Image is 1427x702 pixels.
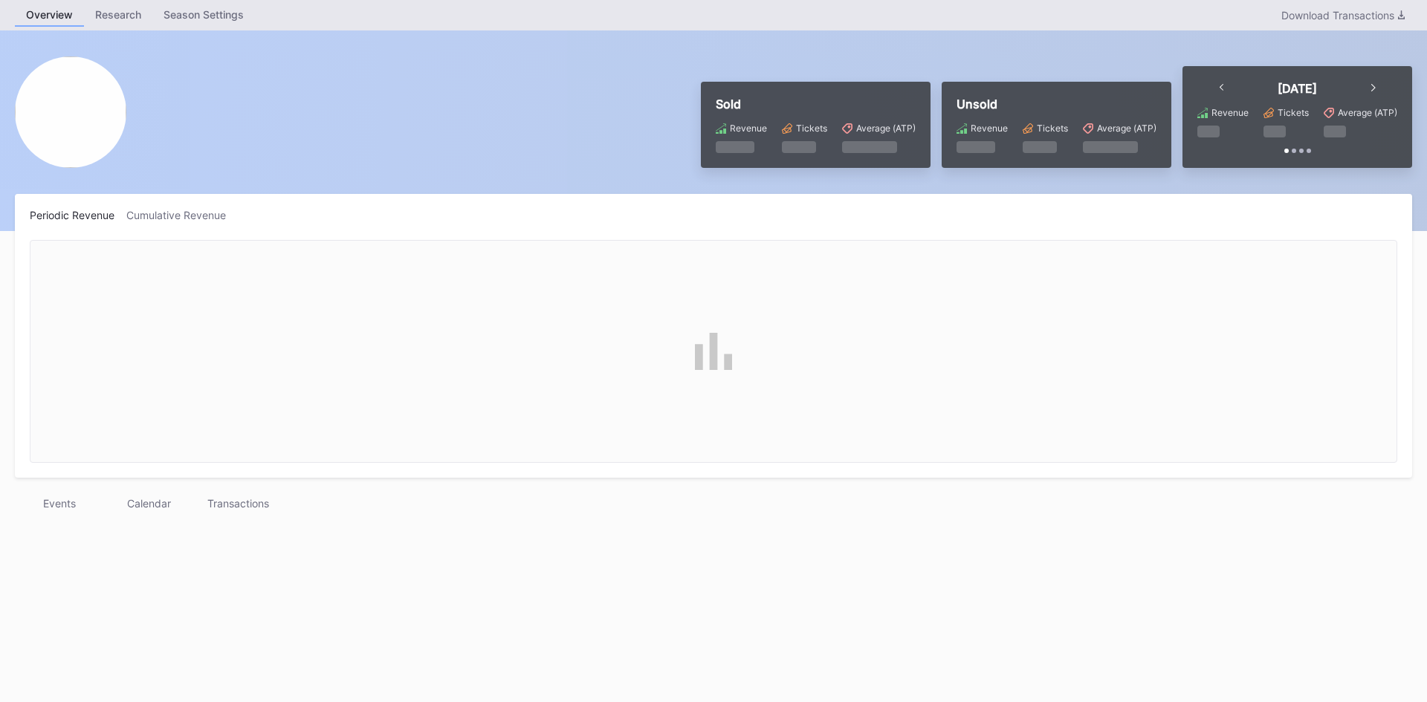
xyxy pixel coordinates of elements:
div: Tickets [1278,107,1309,118]
div: Transactions [193,493,282,514]
button: Download Transactions [1274,5,1412,25]
div: Download Transactions [1281,9,1405,22]
div: Season Settings [152,4,255,25]
div: Research [84,4,152,25]
div: Calendar [104,493,193,514]
div: Revenue [730,123,767,134]
div: Revenue [1211,107,1249,118]
a: Overview [15,4,84,27]
div: Tickets [1037,123,1068,134]
div: Sold [716,97,916,111]
div: Average (ATP) [1338,107,1397,118]
div: Average (ATP) [1097,123,1156,134]
div: Average (ATP) [856,123,916,134]
div: Unsold [957,97,1156,111]
div: Cumulative Revenue [126,209,238,221]
div: Tickets [796,123,827,134]
a: Season Settings [152,4,255,27]
div: Events [15,493,104,514]
div: Periodic Revenue [30,209,126,221]
div: [DATE] [1278,81,1317,96]
div: Revenue [971,123,1008,134]
a: Research [84,4,152,27]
